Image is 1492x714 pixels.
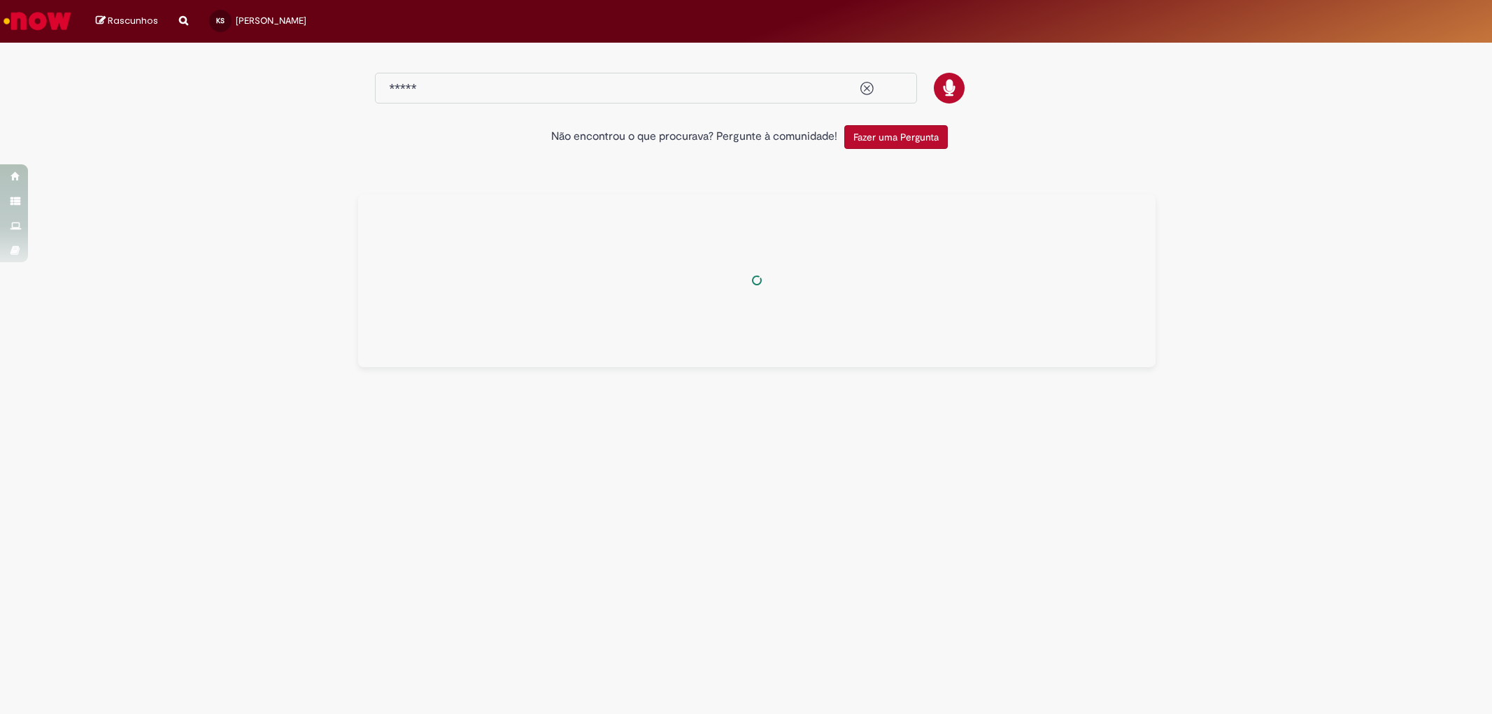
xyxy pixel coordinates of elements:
[216,16,225,25] span: KS
[1,7,73,35] img: ServiceNow
[96,15,158,28] a: Rascunhos
[108,14,158,27] span: Rascunhos
[236,15,306,27] span: [PERSON_NAME]
[358,194,1156,367] div: Tudo
[844,125,948,149] button: Fazer uma Pergunta
[551,131,837,143] h2: Não encontrou o que procurava? Pergunte à comunidade!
